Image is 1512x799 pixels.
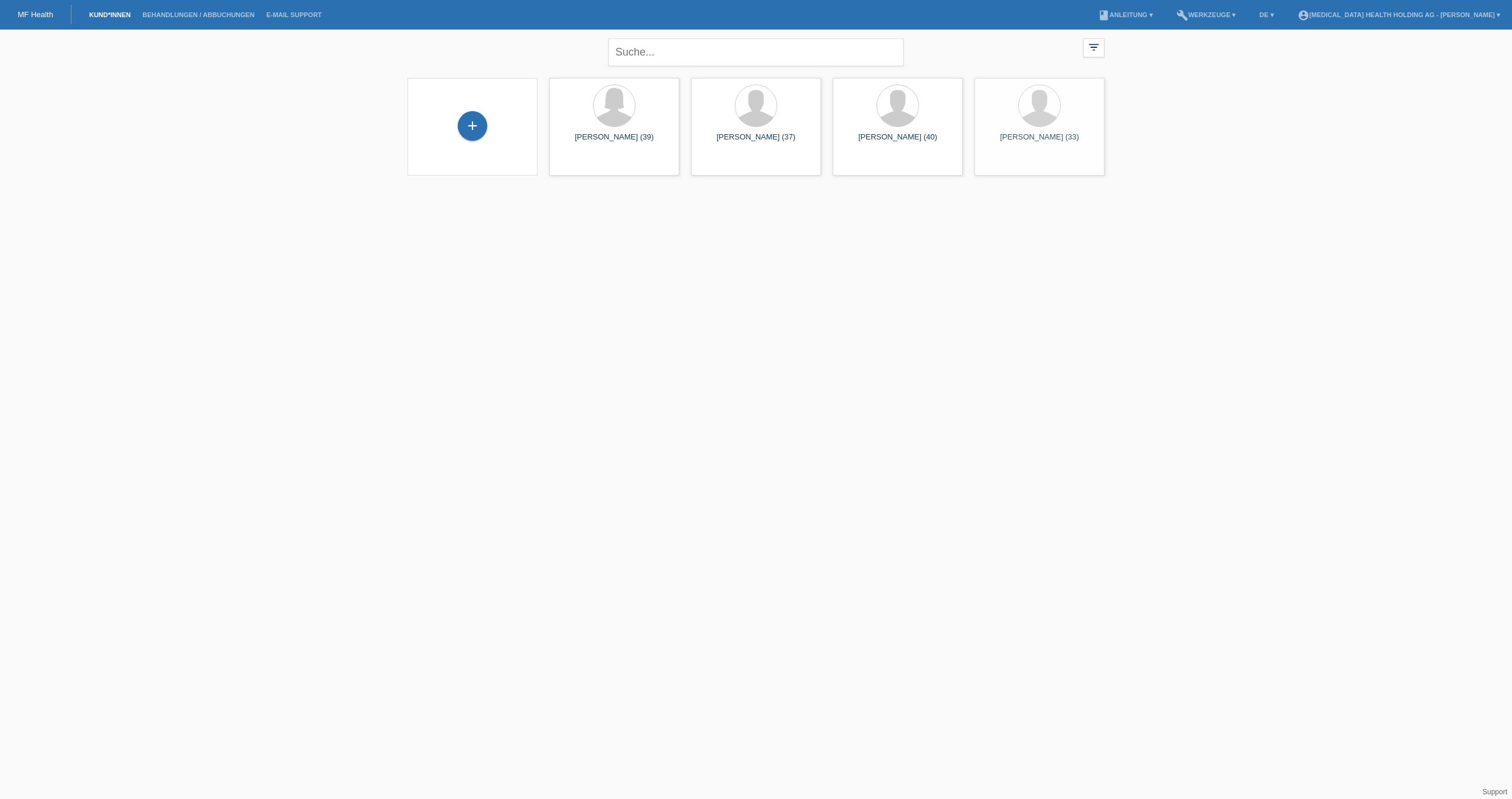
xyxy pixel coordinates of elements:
div: Kund*in hinzufügen [458,116,487,136]
a: Kund*innen [83,11,136,18]
input: Suche... [608,38,904,66]
a: E-Mail Support [260,11,328,18]
i: book [1098,9,1110,21]
div: [PERSON_NAME] (33) [984,132,1095,151]
a: Support [1482,788,1507,796]
a: account_circle[MEDICAL_DATA] Health Holding AG - [PERSON_NAME] ▾ [1292,11,1506,18]
i: filter_list [1087,41,1100,54]
a: Behandlungen / Abbuchungen [136,11,260,18]
i: account_circle [1298,9,1309,21]
a: bookAnleitung ▾ [1092,11,1159,18]
a: MF Health [18,10,53,19]
div: [PERSON_NAME] (37) [700,132,812,151]
div: [PERSON_NAME] (39) [559,132,670,151]
div: [PERSON_NAME] (40) [842,132,953,151]
a: DE ▾ [1253,11,1279,18]
i: build [1177,9,1188,21]
a: buildWerkzeuge ▾ [1171,11,1242,18]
